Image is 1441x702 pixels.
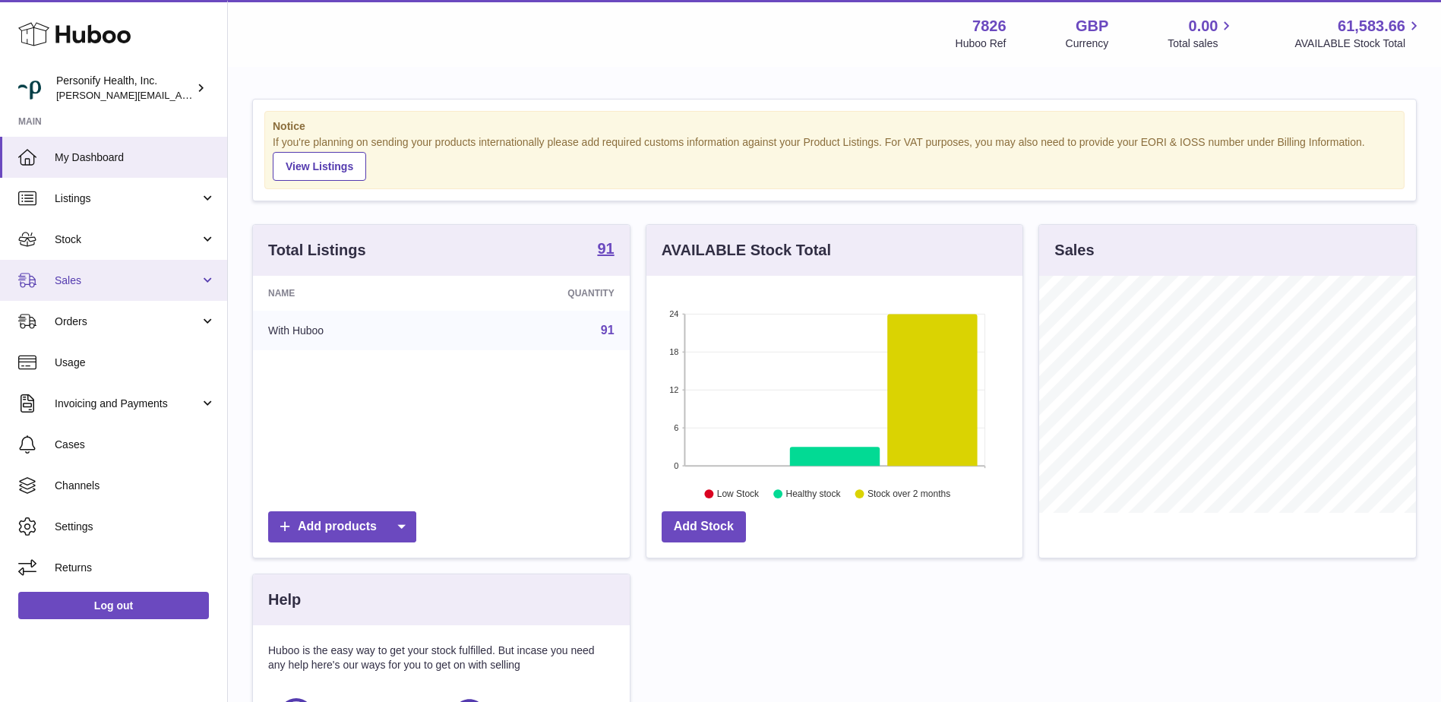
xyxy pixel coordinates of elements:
[674,461,678,470] text: 0
[268,643,615,672] p: Huboo is the easy way to get your stock fulfilled. But incase you need any help here's our ways f...
[55,520,216,534] span: Settings
[55,315,200,329] span: Orders
[867,489,950,499] text: Stock over 2 months
[1294,16,1423,51] a: 61,583.66 AVAILABLE Stock Total
[1294,36,1423,51] span: AVAILABLE Stock Total
[669,309,678,318] text: 24
[669,385,678,394] text: 12
[1076,16,1108,36] strong: GBP
[55,150,216,165] span: My Dashboard
[56,89,386,101] span: [PERSON_NAME][EMAIL_ADDRESS][PERSON_NAME][DOMAIN_NAME]
[273,152,366,181] a: View Listings
[717,489,760,499] text: Low Stock
[55,397,200,411] span: Invoicing and Payments
[972,16,1006,36] strong: 7826
[253,276,451,311] th: Name
[55,232,200,247] span: Stock
[268,590,301,610] h3: Help
[956,36,1006,51] div: Huboo Ref
[601,324,615,337] a: 91
[1189,16,1218,36] span: 0.00
[669,347,678,356] text: 18
[56,74,193,103] div: Personify Health, Inc.
[1168,16,1235,51] a: 0.00 Total sales
[18,77,41,100] img: donald.holliday@virginpulse.com
[674,423,678,432] text: 6
[662,511,746,542] a: Add Stock
[273,119,1396,134] strong: Notice
[662,240,831,261] h3: AVAILABLE Stock Total
[268,511,416,542] a: Add products
[273,135,1396,181] div: If you're planning on sending your products internationally please add required customs informati...
[597,241,614,256] strong: 91
[55,274,200,288] span: Sales
[785,489,841,499] text: Healthy stock
[268,240,366,261] h3: Total Listings
[1066,36,1109,51] div: Currency
[55,356,216,370] span: Usage
[18,592,209,619] a: Log out
[55,438,216,452] span: Cases
[253,311,451,350] td: With Huboo
[55,561,216,575] span: Returns
[55,479,216,493] span: Channels
[1338,16,1405,36] span: 61,583.66
[597,241,614,259] a: 91
[451,276,629,311] th: Quantity
[55,191,200,206] span: Listings
[1054,240,1094,261] h3: Sales
[1168,36,1235,51] span: Total sales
